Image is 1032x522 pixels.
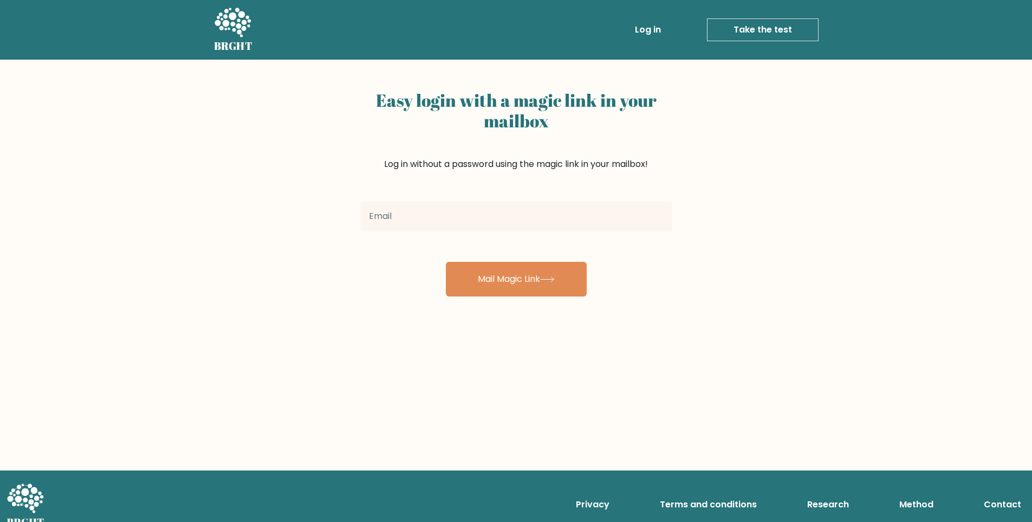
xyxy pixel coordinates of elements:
[572,494,614,515] a: Privacy
[655,494,761,515] a: Terms and conditions
[979,494,1025,515] a: Contact
[707,18,819,41] a: Take the test
[360,201,672,231] input: Email
[360,86,672,197] div: Log in without a password using the magic link in your mailbox!
[631,19,665,41] a: Log in
[446,262,587,297] button: Mail Magic Link
[803,494,853,515] a: Research
[360,90,672,132] h2: Easy login with a magic link in your mailbox
[895,494,938,515] a: Method
[214,40,253,53] h5: BRGHT
[214,4,253,55] a: BRGHT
